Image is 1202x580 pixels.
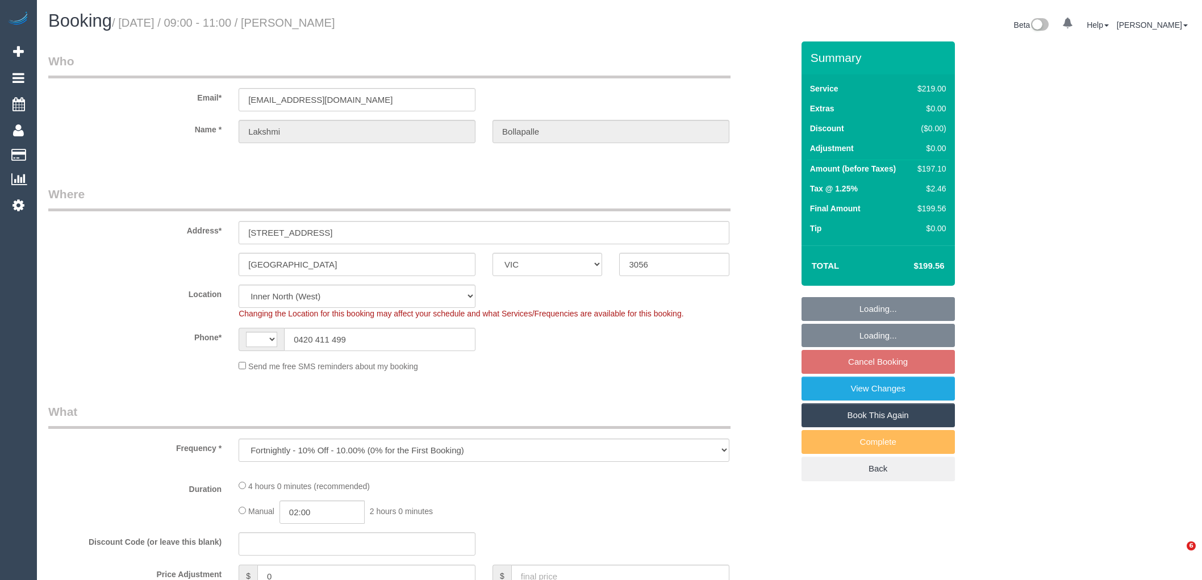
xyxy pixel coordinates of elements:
label: Amount (before Taxes) [810,163,896,174]
div: $2.46 [913,183,946,194]
label: Extras [810,103,834,114]
input: Suburb* [239,253,475,276]
a: Help [1087,20,1109,30]
label: Discount Code (or leave this blank) [40,532,230,548]
a: Back [802,457,955,481]
div: $0.00 [913,103,946,114]
span: 4 hours 0 minutes (recommended) [248,482,370,491]
strong: Total [812,261,840,270]
span: 6 [1187,541,1196,550]
input: Post Code* [619,253,729,276]
label: Location [40,285,230,300]
input: Last Name* [493,120,729,143]
label: Service [810,83,838,94]
small: / [DATE] / 09:00 - 11:00 / [PERSON_NAME] [112,16,335,29]
input: Phone* [284,328,475,351]
label: Tax @ 1.25% [810,183,858,194]
input: Email* [239,88,475,111]
a: Book This Again [802,403,955,427]
div: $197.10 [913,163,946,174]
div: $219.00 [913,83,946,94]
span: Send me free SMS reminders about my booking [248,362,418,371]
legend: Where [48,186,731,211]
label: Name * [40,120,230,135]
h4: $199.56 [879,261,944,271]
div: ($0.00) [913,123,946,134]
label: Duration [40,479,230,495]
label: Address* [40,221,230,236]
div: $0.00 [913,223,946,234]
legend: Who [48,53,731,78]
span: 2 hours 0 minutes [370,507,433,516]
div: $0.00 [913,143,946,154]
a: View Changes [802,377,955,400]
label: Tip [810,223,822,234]
h3: Summary [811,51,949,64]
span: Changing the Location for this booking may affect your schedule and what Services/Frequencies are... [239,309,683,318]
span: Manual [248,507,274,516]
label: Final Amount [810,203,861,214]
input: First Name* [239,120,475,143]
span: Booking [48,11,112,31]
label: Discount [810,123,844,134]
legend: What [48,403,731,429]
label: Adjustment [810,143,854,154]
div: $199.56 [913,203,946,214]
img: Automaid Logo [7,11,30,27]
a: [PERSON_NAME] [1117,20,1188,30]
label: Phone* [40,328,230,343]
label: Price Adjustment [40,565,230,580]
a: Beta [1014,20,1049,30]
label: Email* [40,88,230,103]
iframe: Intercom live chat [1163,541,1191,569]
img: New interface [1030,18,1049,33]
label: Frequency * [40,439,230,454]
